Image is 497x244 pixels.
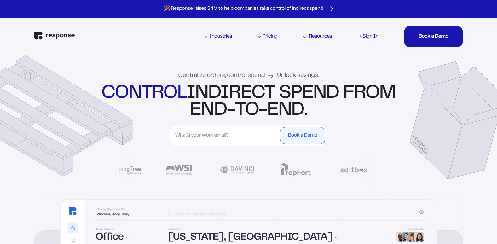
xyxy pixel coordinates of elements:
[404,26,463,47] button: Book a DemoBook a DemoBook a DemoBook a Demo
[172,127,279,144] input: What's your work email?
[34,32,75,41] a: Response Home
[362,34,378,39] div: Sign In
[101,85,186,102] strong: control
[34,32,75,40] img: Response Logo
[100,85,397,119] div: indirect spend from end-to-end.
[288,133,317,138] div: Book a Demo
[263,34,277,39] div: Pricing
[303,34,332,39] div: Resources
[164,6,323,12] p: 🎉 Response raises $4M to help companies take control of indirect spend
[280,127,325,144] button: Book a Demo
[257,33,279,40] a: Pricing
[277,73,319,79] span: Unlock savings.
[204,34,232,39] div: Industries
[178,73,319,79] div: Centralize orders, control spend
[168,233,387,243] div: [US_STATE], [GEOGRAPHIC_DATA]
[356,33,379,40] a: Sign In
[419,34,448,39] div: Book a Demo
[96,233,161,243] div: Office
